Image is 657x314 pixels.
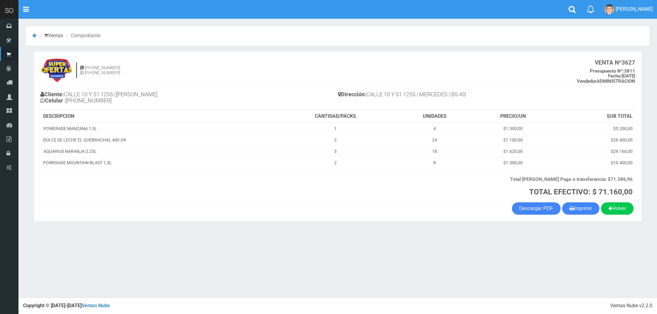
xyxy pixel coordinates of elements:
img: 6e4c2c31a476ec0362dbb77bd05c4b60.jpg [40,58,73,83]
h4: CALLE 10 Y 51 1255 | MERCEDES | BS AS [338,90,635,101]
td: DULCE DE LECHE EL QUEBRACHAL 400 GR [41,134,274,145]
td: 18 [397,145,473,157]
b: Celular : [40,97,66,104]
h5: [PHONE_NUMBER] [PHONE_NUMBER] [80,66,120,75]
strong: TOTAL EFECTIVO: $ 71.160,00 [529,188,633,196]
b: 3811 [590,68,635,74]
td: 24 [397,134,473,145]
td: $29.160,00 [554,145,635,157]
td: 4 [397,123,473,134]
td: $1.300,00 [472,123,553,134]
b: Dirección: [338,91,366,97]
td: 2 [274,157,397,168]
td: POWERADE MANZANA 1,5L [41,123,274,134]
b: Cliente: [40,91,64,97]
strong: Copyright © [DATE]-[DATE] [23,303,110,308]
img: User Image [604,4,614,14]
td: $10.400,00 [554,157,635,168]
th: SUB TOTAL [554,110,635,123]
td: POWERADE MOUNTAIN BLAST 1,5L [41,157,274,168]
td: 2 [274,134,397,145]
th: CANTIDAD/PACKS [274,110,397,123]
a: Descargar PDF [512,202,561,215]
th: DESCRIPCION [41,110,274,123]
button: Imprimir [562,202,599,215]
b: ADMINISTRACION [577,78,635,84]
strong: Fecha: [608,73,622,79]
h4: CALLE 10 Y 51 1255 ([PERSON_NAME] [PHONE_NUMBER] [40,90,338,107]
th: PRECIO/UN [472,110,553,123]
b: [DATE] [608,73,635,79]
strong: Presupuesto Nº: [590,68,624,74]
li: Ventas [38,32,63,39]
td: $5.200,00 [554,123,635,134]
b: 3627 [595,59,635,66]
td: 1 [274,123,397,134]
a: Ventas Nube [82,303,110,308]
td: $1.620,00 [472,145,553,157]
span: [PERSON_NAME] [616,6,653,12]
td: 3 [274,145,397,157]
td: $1.100,00 [472,134,553,145]
th: UNIDADES [397,110,473,123]
li: Comprobante [64,32,100,39]
td: $26.400,00 [554,134,635,145]
td: AQUARIUS NARANJA 2.25L [41,145,274,157]
strong: Total [PERSON_NAME] Pago o transferencia: $71.586,96 [510,177,633,182]
strong: VENTA Nº [595,59,622,66]
strong: Vendedor [577,78,597,84]
td: 8 [397,157,473,168]
a: Volver [601,202,634,215]
td: $1.300,00 [472,157,553,168]
div: Ventas Nube v2.2.0 [610,302,652,309]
